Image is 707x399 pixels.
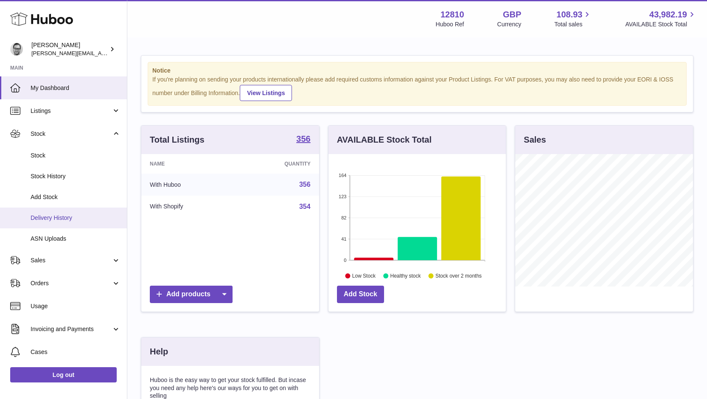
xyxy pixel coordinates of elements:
[337,286,384,303] a: Add Stock
[337,134,432,146] h3: AVAILABLE Stock Total
[31,214,121,222] span: Delivery History
[31,279,112,287] span: Orders
[31,193,121,201] span: Add Stock
[556,9,582,20] span: 108.93
[240,85,292,101] a: View Listings
[31,84,121,92] span: My Dashboard
[625,9,697,28] a: 43,982.19 AVAILABLE Stock Total
[341,236,346,242] text: 41
[31,172,121,180] span: Stock History
[10,367,117,382] a: Log out
[554,9,592,28] a: 108.93 Total sales
[10,43,23,56] img: alex@digidistiller.com
[141,154,237,174] th: Name
[435,273,482,279] text: Stock over 2 months
[31,325,112,333] span: Invoicing and Payments
[299,181,311,188] a: 356
[31,348,121,356] span: Cases
[150,346,168,357] h3: Help
[141,174,237,196] td: With Huboo
[554,20,592,28] span: Total sales
[299,203,311,210] a: 354
[150,286,233,303] a: Add products
[31,235,121,243] span: ASN Uploads
[152,67,682,75] strong: Notice
[31,302,121,310] span: Usage
[341,215,346,220] text: 82
[237,154,319,174] th: Quantity
[141,196,237,218] td: With Shopify
[150,134,205,146] h3: Total Listings
[339,194,346,199] text: 123
[31,130,112,138] span: Stock
[344,258,346,263] text: 0
[352,273,376,279] text: Low Stock
[152,76,682,101] div: If you're planning on sending your products internationally please add required customs informati...
[296,135,310,143] strong: 356
[390,273,421,279] text: Healthy stock
[524,134,546,146] h3: Sales
[31,107,112,115] span: Listings
[436,20,464,28] div: Huboo Ref
[625,20,697,28] span: AVAILABLE Stock Total
[497,20,522,28] div: Currency
[31,41,108,57] div: [PERSON_NAME]
[31,256,112,264] span: Sales
[31,152,121,160] span: Stock
[296,135,310,145] a: 356
[440,9,464,20] strong: 12810
[339,173,346,178] text: 164
[503,9,521,20] strong: GBP
[31,50,170,56] span: [PERSON_NAME][EMAIL_ADDRESS][DOMAIN_NAME]
[649,9,687,20] span: 43,982.19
